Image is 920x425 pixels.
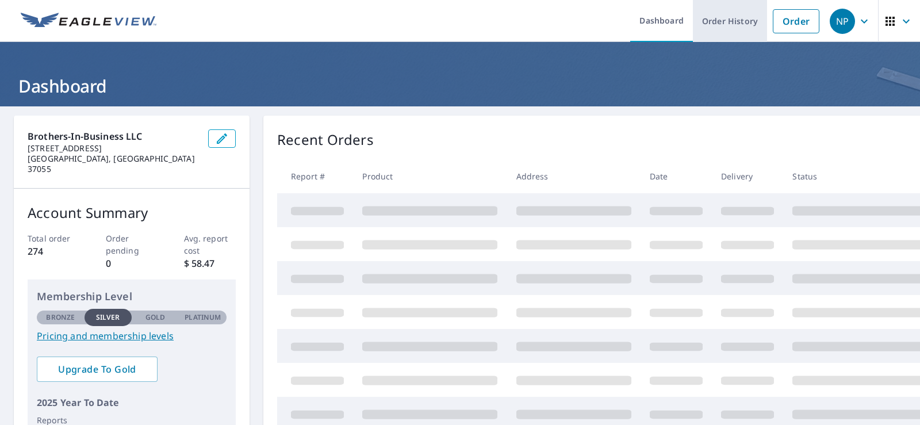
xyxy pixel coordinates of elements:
[28,143,199,154] p: [STREET_ADDRESS]
[28,232,80,244] p: Total order
[106,256,158,270] p: 0
[641,159,712,193] th: Date
[46,312,75,323] p: Bronze
[28,154,199,174] p: [GEOGRAPHIC_DATA], [GEOGRAPHIC_DATA] 37055
[14,74,906,98] h1: Dashboard
[37,357,158,382] a: Upgrade To Gold
[37,329,227,343] a: Pricing and membership levels
[353,159,507,193] th: Product
[46,363,148,376] span: Upgrade To Gold
[28,129,199,143] p: Brothers-In-Business LLC
[37,396,227,409] p: 2025 Year To Date
[96,312,120,323] p: Silver
[37,289,227,304] p: Membership Level
[184,232,236,256] p: Avg. report cost
[184,256,236,270] p: $ 58.47
[145,312,165,323] p: Gold
[773,9,819,33] a: Order
[28,202,236,223] p: Account Summary
[712,159,783,193] th: Delivery
[277,129,374,150] p: Recent Orders
[830,9,855,34] div: NP
[507,159,641,193] th: Address
[21,13,156,30] img: EV Logo
[277,159,353,193] th: Report #
[106,232,158,256] p: Order pending
[185,312,221,323] p: Platinum
[28,244,80,258] p: 274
